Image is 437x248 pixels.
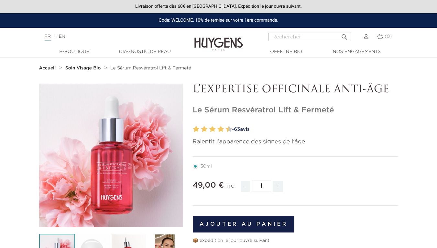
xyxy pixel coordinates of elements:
[252,181,271,192] input: Quantité
[208,125,210,134] label: 5
[216,125,218,134] label: 7
[193,138,398,146] p: Ralentit l’apparence des signes de l'âge
[193,106,398,115] h1: Le Sérum Resvératrol Lift & Fermeté
[194,125,199,134] label: 2
[65,66,101,70] strong: Soin Visage Bio
[219,125,224,134] label: 8
[268,33,351,41] input: Rechercher
[339,31,350,39] button: 
[193,164,220,169] label: 30ml
[202,125,207,134] label: 4
[193,216,295,232] button: Ajouter au panier
[41,33,177,40] div: |
[200,125,202,134] label: 3
[39,66,56,70] strong: Accueil
[65,66,103,71] a: Soin Visage Bio
[211,125,216,134] label: 6
[254,48,319,55] a: Officine Bio
[39,66,57,71] a: Accueil
[113,48,177,55] a: Diagnostic de peau
[194,27,243,52] img: Huygens
[234,127,240,132] span: 63
[227,125,232,134] label: 10
[193,84,398,96] p: L’EXPERTISE OFFICINALE ANTI-ÂGE
[324,48,389,55] a: Nos engagements
[341,31,348,39] i: 
[224,125,227,134] label: 9
[192,125,194,134] label: 1
[226,180,234,197] div: TTC
[385,34,392,39] span: (0)
[110,66,191,71] a: Le Sérum Resvératrol Lift & Fermeté
[230,125,398,134] a: -63avis
[59,34,65,39] a: EN
[193,181,224,189] span: 49,00 €
[42,48,107,55] a: E-Boutique
[273,181,283,192] span: +
[193,237,398,244] p: 📦 expédition le jour ouvré suivant
[45,34,51,41] a: FR
[241,181,250,192] span: -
